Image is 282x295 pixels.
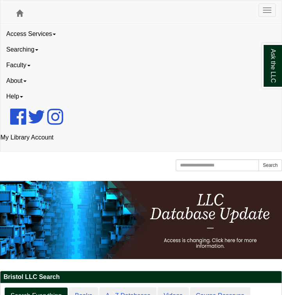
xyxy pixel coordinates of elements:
[0,89,282,104] a: Help
[0,73,282,89] a: About
[0,57,282,73] a: Faculty
[0,42,282,57] a: Searching
[0,271,282,283] h2: Bristol LLC Search
[259,159,282,171] button: Search
[0,26,282,42] a: Access Services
